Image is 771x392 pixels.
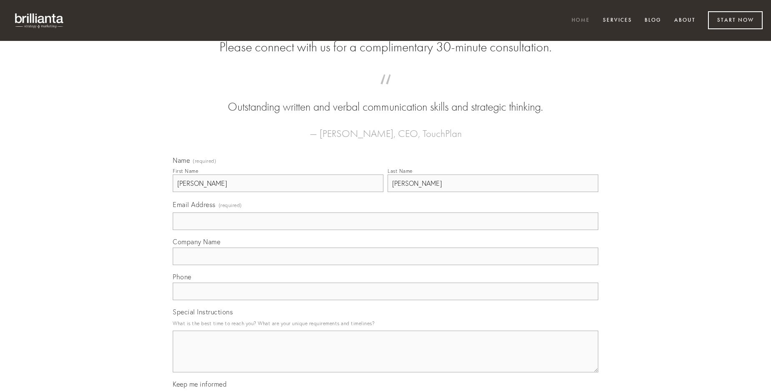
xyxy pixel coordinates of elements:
[639,14,667,28] a: Blog
[669,14,701,28] a: About
[173,200,216,209] span: Email Address
[708,11,763,29] a: Start Now
[173,39,598,55] h2: Please connect with us for a complimentary 30-minute consultation.
[173,380,227,388] span: Keep me informed
[597,14,637,28] a: Services
[173,273,191,281] span: Phone
[186,83,585,99] span: “
[219,200,242,211] span: (required)
[186,115,585,142] figcaption: — [PERSON_NAME], CEO, TouchPlan
[566,14,595,28] a: Home
[388,168,413,174] div: Last Name
[173,308,233,316] span: Special Instructions
[173,238,220,246] span: Company Name
[173,156,190,164] span: Name
[8,8,71,33] img: brillianta - research, strategy, marketing
[186,83,585,115] blockquote: Outstanding written and verbal communication skills and strategic thinking.
[173,318,598,329] p: What is the best time to reach you? What are your unique requirements and timelines?
[173,168,198,174] div: First Name
[193,159,216,164] span: (required)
